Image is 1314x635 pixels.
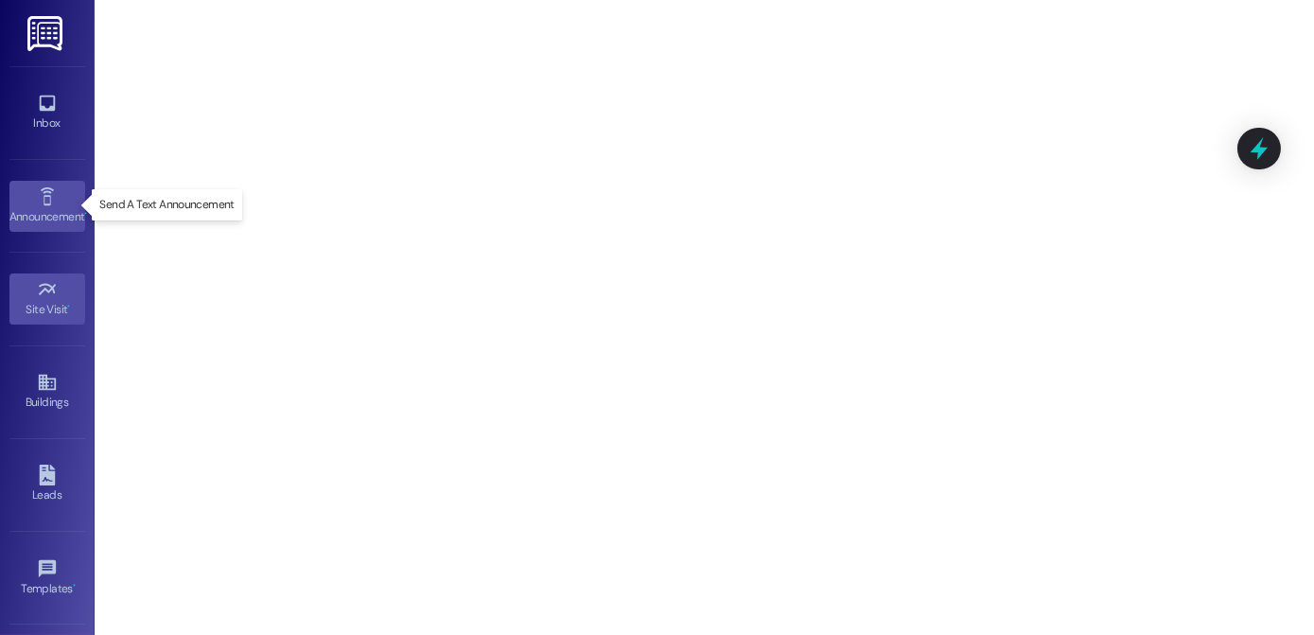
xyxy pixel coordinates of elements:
img: ResiDesk Logo [27,16,66,51]
p: Send A Text Announcement [99,197,235,213]
a: Leads [9,459,85,510]
a: Inbox [9,87,85,138]
span: • [68,300,71,313]
a: Templates • [9,553,85,604]
a: Buildings [9,366,85,417]
span: • [73,579,76,592]
a: Site Visit • [9,273,85,325]
span: • [84,207,87,220]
